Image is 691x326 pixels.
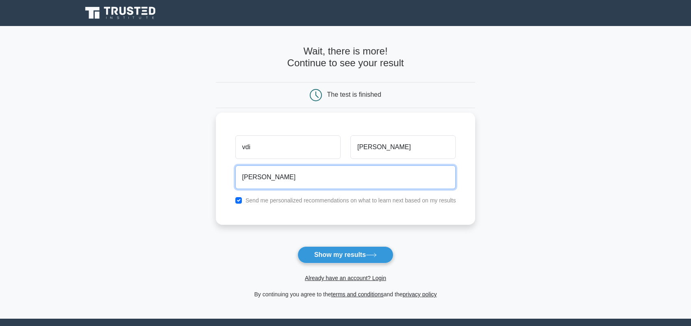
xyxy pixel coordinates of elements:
[235,135,341,159] input: First name
[211,289,480,299] div: By continuing you agree to the and the
[327,91,381,98] div: The test is finished
[350,135,456,159] input: Last name
[305,275,386,281] a: Already have an account? Login
[403,291,437,298] a: privacy policy
[331,291,384,298] a: terms and conditions
[216,46,476,69] h4: Wait, there is more! Continue to see your result
[246,197,456,204] label: Send me personalized recommendations on what to learn next based on my results
[235,165,456,189] input: Email
[298,246,393,263] button: Show my results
